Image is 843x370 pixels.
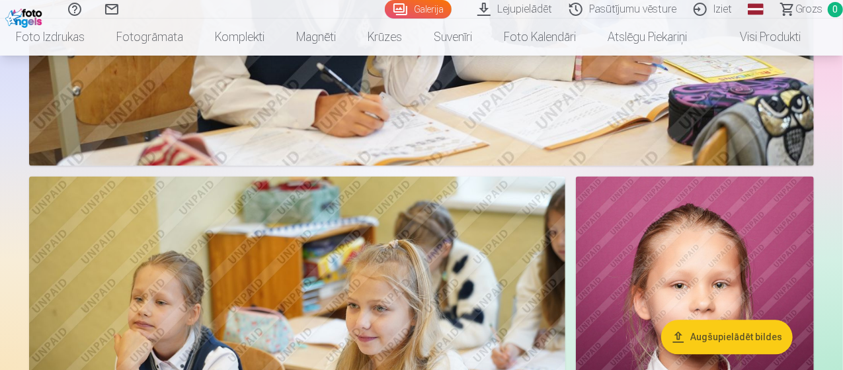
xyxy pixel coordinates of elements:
img: /fa1 [5,5,46,28]
a: Atslēgu piekariņi [592,19,703,56]
span: 0 [828,2,843,17]
a: Magnēti [280,19,352,56]
span: Grozs [795,1,823,17]
button: Augšupielādēt bildes [661,320,793,354]
a: Krūzes [352,19,418,56]
a: Suvenīri [418,19,488,56]
a: Fotogrāmata [100,19,199,56]
a: Visi produkti [703,19,817,56]
a: Foto kalendāri [488,19,592,56]
a: Komplekti [199,19,280,56]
